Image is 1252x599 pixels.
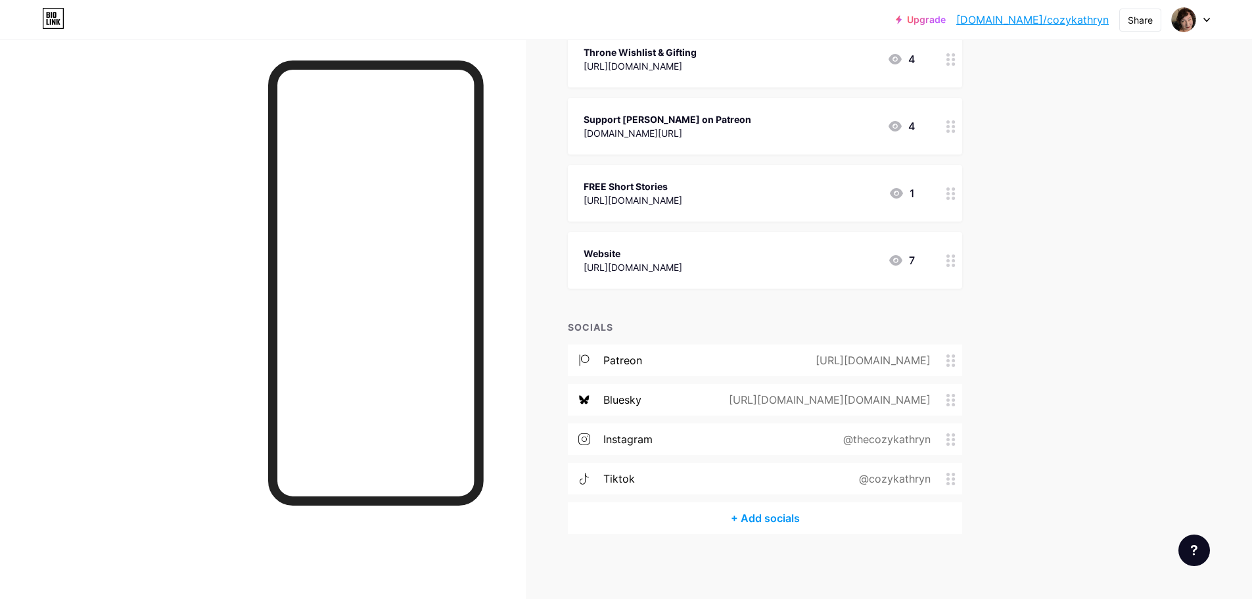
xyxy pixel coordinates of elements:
[584,180,682,193] div: FREE Short Stories
[888,252,915,268] div: 7
[896,14,946,25] a: Upgrade
[795,352,946,368] div: [URL][DOMAIN_NAME]
[584,126,751,140] div: [DOMAIN_NAME][URL]
[584,260,682,274] div: [URL][DOMAIN_NAME]
[822,431,946,447] div: @thecozykathryn
[584,193,682,207] div: [URL][DOMAIN_NAME]
[708,392,946,408] div: [URL][DOMAIN_NAME][DOMAIN_NAME]
[584,59,697,73] div: [URL][DOMAIN_NAME]
[956,12,1109,28] a: [DOMAIN_NAME]/cozykathryn
[584,45,697,59] div: Throne Wishlist & Gifting
[603,471,635,487] div: tiktok
[568,320,962,334] div: SOCIALS
[887,51,915,67] div: 4
[568,502,962,534] div: + Add socials
[1128,13,1153,27] div: Share
[838,471,946,487] div: @cozykathryn
[584,247,682,260] div: Website
[603,431,653,447] div: instagram
[889,185,915,201] div: 1
[603,392,641,408] div: bluesky
[1171,7,1196,32] img: 📚Kathryn Reynolds, Author☕🧶🎨
[584,112,751,126] div: Support [PERSON_NAME] on Patreon
[887,118,915,134] div: 4
[603,352,642,368] div: patreon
